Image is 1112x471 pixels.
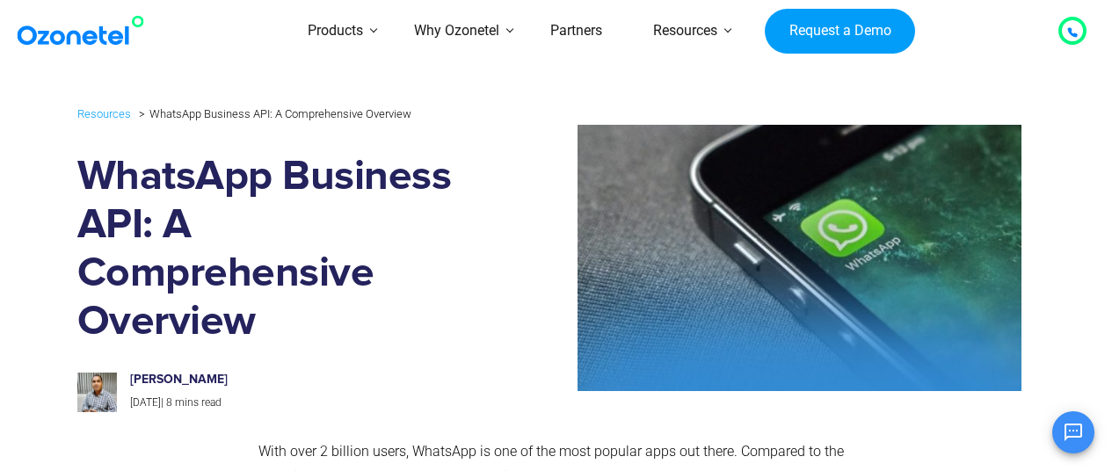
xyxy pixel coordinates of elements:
[77,104,131,124] a: Resources
[130,373,458,388] h6: [PERSON_NAME]
[134,103,411,125] li: WhatsApp Business API: A Comprehensive Overview
[175,396,222,409] span: mins read
[77,153,476,346] h1: WhatsApp Business API: A Comprehensive Overview
[77,373,117,412] img: prashanth-kancherla_avatar-200x200.jpeg
[765,9,915,54] a: Request a Demo
[130,396,161,409] span: [DATE]
[130,394,458,413] p: |
[166,396,172,409] span: 8
[1052,411,1094,453] button: Open chat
